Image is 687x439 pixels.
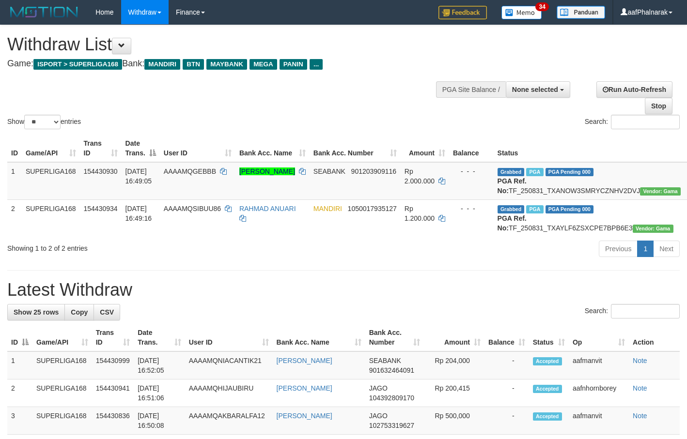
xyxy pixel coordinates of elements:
th: Trans ID: activate to sort column ascending [80,135,122,162]
span: ... [310,59,323,70]
a: Note [633,384,647,392]
td: 2 [7,379,32,407]
td: 154430999 [92,351,134,379]
th: Bank Acc. Number: activate to sort column ascending [310,135,401,162]
td: 3 [7,407,32,435]
span: AAAAMQGEBBB [164,167,216,175]
div: PGA Site Balance / [436,81,506,98]
span: CSV [100,308,114,316]
td: Rp 500,000 [424,407,484,435]
th: Balance [449,135,494,162]
td: [DATE] 16:52:05 [134,351,185,379]
a: Note [633,412,647,420]
td: 2 [7,199,22,237]
th: Date Trans.: activate to sort column descending [122,135,160,162]
span: BTN [183,59,204,70]
td: TF_250831_TXAYLF6ZSXCPE7BPB6E3 [494,199,685,237]
td: - [484,379,529,407]
th: Status: activate to sort column ascending [529,324,569,351]
span: 34 [535,2,548,11]
th: Bank Acc. Name: activate to sort column ascending [273,324,365,351]
td: SUPERLIGA168 [32,407,92,435]
th: Status [494,135,685,162]
select: Showentries [24,115,61,129]
a: Run Auto-Refresh [596,81,672,98]
span: PGA Pending [546,168,594,176]
span: 154430930 [84,167,118,175]
th: Date Trans.: activate to sort column ascending [134,324,185,351]
img: MOTION_logo.png [7,5,81,19]
a: [PERSON_NAME] [277,357,332,364]
th: ID [7,135,22,162]
h4: Game: Bank: [7,59,448,69]
b: PGA Ref. No: [498,214,527,232]
span: Marked by aafsengchandara [526,168,543,176]
th: Amount: activate to sort column ascending [424,324,484,351]
span: [DATE] 16:49:16 [125,205,152,222]
td: - [484,351,529,379]
a: [PERSON_NAME] [277,384,332,392]
th: Bank Acc. Number: activate to sort column ascending [365,324,424,351]
th: Op: activate to sort column ascending [569,324,629,351]
td: SUPERLIGA168 [32,379,92,407]
td: AAAAMQNIACANTIK21 [185,351,273,379]
span: Accepted [533,412,562,421]
td: AAAAMQAKBARALFA12 [185,407,273,435]
th: Balance: activate to sort column ascending [484,324,529,351]
span: Copy 104392809170 to clipboard [369,394,414,402]
a: Copy [64,304,94,320]
td: TF_250831_TXANOW3SMRYCZNHV2DVJ [494,162,685,200]
td: [DATE] 16:50:08 [134,407,185,435]
span: Marked by aafsoycanthlai [526,205,543,213]
span: MANDIRI [313,205,342,212]
td: Rp 204,000 [424,351,484,379]
th: Bank Acc. Name: activate to sort column ascending [235,135,310,162]
span: Rp 1.200.000 [405,205,435,222]
span: ISPORT > SUPERLIGA168 [33,59,122,70]
a: RAHMAD ANUARI [239,205,296,212]
span: Vendor URL: https://trx31.1velocity.biz [633,225,673,233]
td: SUPERLIGA168 [22,162,80,200]
span: Vendor URL: https://trx31.1velocity.biz [640,187,681,196]
th: ID: activate to sort column descending [7,324,32,351]
span: Show 25 rows [14,308,59,316]
span: Copy 901203909116 to clipboard [351,167,396,175]
td: 1 [7,351,32,379]
th: User ID: activate to sort column ascending [160,135,235,162]
h1: Latest Withdraw [7,280,680,300]
span: Accepted [533,385,562,393]
span: Copy 1050017935127 to clipboard [348,205,397,212]
div: - - - [453,204,490,213]
span: MANDIRI [144,59,180,70]
th: Action [629,324,680,351]
img: Feedback.jpg [438,6,487,19]
span: MAYBANK [206,59,247,70]
a: Previous [599,241,638,257]
span: SEABANK [369,357,401,364]
td: aafnhornborey [569,379,629,407]
a: Next [653,241,680,257]
span: Copy 901632464091 to clipboard [369,366,414,374]
td: - [484,407,529,435]
h1: Withdraw List [7,35,448,54]
span: Grabbed [498,168,525,176]
span: Rp 2.000.000 [405,167,435,185]
td: 154430836 [92,407,134,435]
span: 154430934 [84,205,118,212]
td: aafmanvit [569,351,629,379]
a: Note [633,357,647,364]
span: SEABANK [313,167,345,175]
td: AAAAMQHIJAUBIRU [185,379,273,407]
input: Search: [611,115,680,129]
b: PGA Ref. No: [498,177,527,195]
a: CSV [94,304,120,320]
div: Showing 1 to 2 of 2 entries [7,240,279,253]
label: Show entries [7,115,81,129]
a: [PERSON_NAME] [277,412,332,420]
a: 1 [637,241,654,257]
td: SUPERLIGA168 [22,199,80,237]
span: PANIN [280,59,307,70]
td: 1 [7,162,22,200]
span: [DATE] 16:49:05 [125,167,152,185]
label: Search: [585,304,680,318]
